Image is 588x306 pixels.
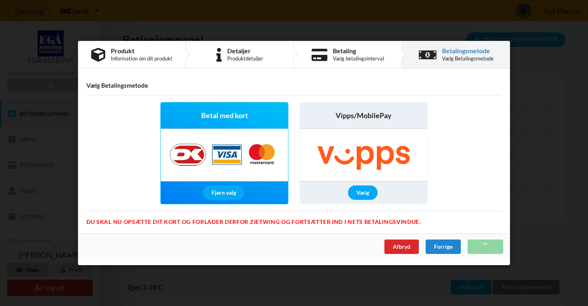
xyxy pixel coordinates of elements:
[442,55,494,62] div: Vælg Betalingsmetode
[203,185,244,200] div: Fjern valg
[111,55,172,62] div: Information om dit produkt
[384,240,419,254] div: Afbryd
[162,129,287,181] img: Nets
[348,185,378,200] div: Vælg
[442,48,494,54] div: Betalingsmetode
[333,55,384,62] div: Vælg betalingsinterval
[300,129,427,181] img: Vipps/MobilePay
[86,211,502,219] div: Du skal nu opsætte dit kort og forlader derfor Zietwing og fortsætter ind i Nets betalingsvindue.
[227,48,263,54] div: Detaljer
[201,111,248,121] span: Betal med kort
[336,111,392,121] span: Vipps/MobilePay
[86,82,502,89] h4: Vælg Betalingsmetode
[333,48,384,54] div: Betaling
[111,48,172,54] div: Produkt
[227,55,263,62] div: Produktdetaljer
[426,240,461,254] div: Forrige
